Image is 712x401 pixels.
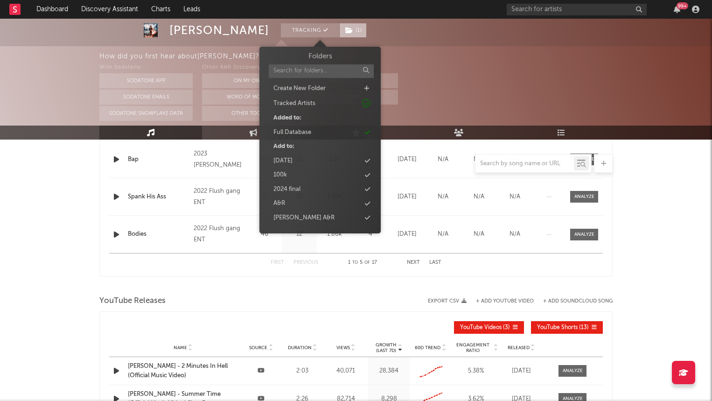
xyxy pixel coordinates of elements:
[273,142,294,151] div: Add to:
[429,260,441,265] button: Last
[508,345,530,351] span: Released
[169,23,269,37] div: [PERSON_NAME]
[269,64,374,78] input: Search for folders...
[326,366,366,376] div: 40,071
[249,230,279,239] div: 46
[354,230,387,239] div: 4
[99,62,193,73] div: With Sodatone
[308,51,332,62] h3: Folders
[376,348,397,353] p: (Last 7d)
[499,192,531,202] div: N/A
[340,23,366,37] button: (1)
[352,260,358,265] span: to
[288,345,312,351] span: Duration
[537,325,578,331] span: YouTube Shorts
[467,299,534,304] div: + Add YouTube Video
[339,23,367,37] span: ( 1 )
[543,299,613,304] button: + Add SoundCloud Song
[293,260,318,265] button: Previous
[284,230,314,239] div: 12
[391,192,423,202] div: [DATE]
[271,260,284,265] button: First
[99,73,193,88] button: Sodatone App
[281,23,339,37] button: Tracking
[407,260,420,265] button: Next
[415,345,440,351] span: 60D Trend
[249,192,279,202] div: 57
[273,185,300,194] div: 2024 final
[202,73,295,88] button: On My Own
[99,106,193,121] button: Sodatone Snowflake Data
[531,321,603,334] button: YouTube Shorts(13)
[454,342,492,353] span: Engagement Ratio
[507,4,647,15] input: Search for artists
[503,366,540,376] div: [DATE]
[534,299,613,304] button: + Add SoundCloud Song
[460,325,510,331] span: ( 3 )
[454,321,524,334] button: YouTube Videos(3)
[364,260,370,265] span: of
[202,90,295,105] button: Word Of Mouth
[194,223,244,246] div: 2022 Flush gang ENT
[427,230,459,239] div: N/A
[284,366,321,376] div: 2:03
[99,90,193,105] button: Sodatone Emails
[674,6,680,13] button: 99+
[273,170,287,180] div: 100k
[128,362,238,380] a: [PERSON_NAME] - 2 Minutes In Hell (Official Music Video)
[194,148,244,171] div: 2023 [PERSON_NAME]
[194,186,244,208] div: 2022 Flush gang ENT
[128,230,189,239] a: Bodies
[202,106,295,121] button: Other Tools
[476,299,534,304] button: + Add YouTube Video
[273,113,301,123] div: Added to:
[376,342,397,348] p: Growth
[128,192,189,202] a: Spank His Ass
[336,345,350,351] span: Views
[273,213,335,223] div: [PERSON_NAME] A&R
[391,230,423,239] div: [DATE]
[537,325,589,331] span: ( 13 )
[677,2,688,9] div: 99 +
[475,160,574,168] input: Search by song name or URL
[273,84,326,93] div: Create New Folder
[249,345,267,351] span: Source
[428,298,467,304] button: Export CSV
[427,192,459,202] div: N/A
[463,192,495,202] div: N/A
[463,230,495,239] div: N/A
[499,230,531,239] div: N/A
[454,366,498,376] div: 5.38 %
[273,99,315,108] div: Tracked Artists
[273,156,293,166] div: [DATE]
[273,227,350,237] div: Consistent WoW Streaming
[202,62,295,73] div: Other A&R Discovery Methods
[99,295,166,307] span: YouTube Releases
[174,345,187,351] span: Name
[99,51,712,62] div: How did you first hear about [PERSON_NAME] ?
[273,199,285,208] div: A&R
[337,257,388,268] div: 1 5 17
[370,366,407,376] div: 28,384
[460,325,502,331] span: YouTube Videos
[273,128,311,137] div: Full Database
[319,230,349,239] div: 1.86k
